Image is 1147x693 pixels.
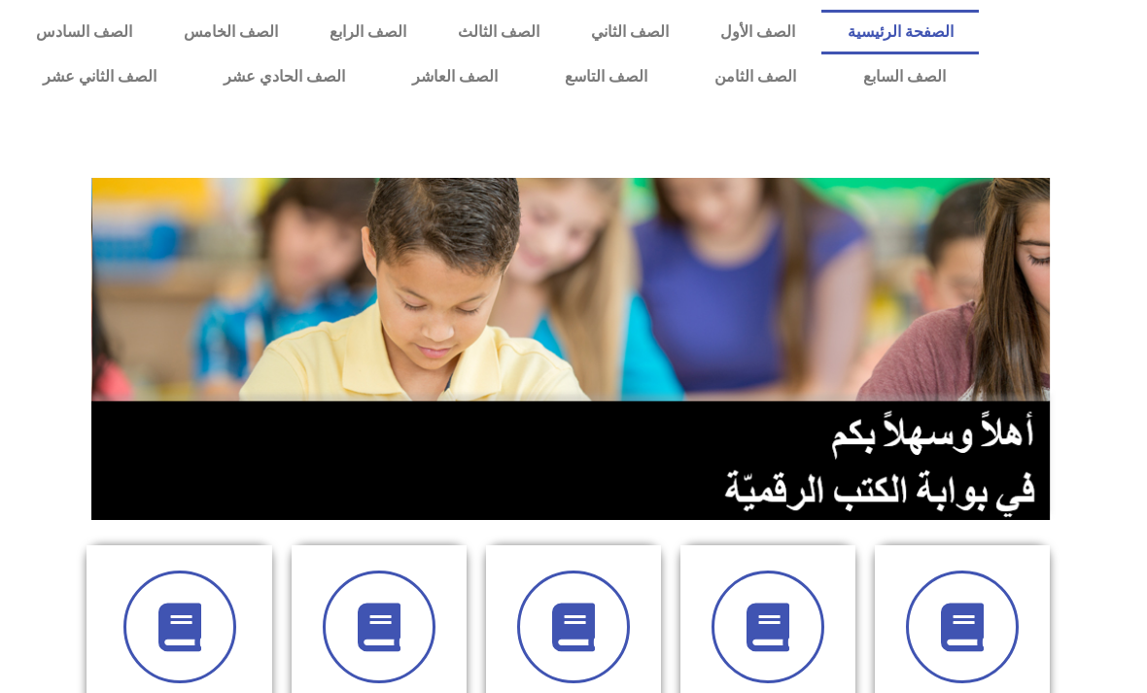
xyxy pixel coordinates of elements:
[191,54,379,99] a: الصف الحادي عشر
[821,10,979,54] a: الصفحة الرئيسية
[10,54,191,99] a: الصف الثاني عشر
[432,10,565,54] a: الصف الثالث
[680,54,829,99] a: الصف الثامن
[829,54,979,99] a: الصف السابع
[695,10,821,54] a: الصف الأول
[157,10,303,54] a: الصف الخامس
[532,54,681,99] a: الصف التاسع
[566,10,695,54] a: الصف الثاني
[303,10,432,54] a: الصف الرابع
[379,54,532,99] a: الصف العاشر
[10,10,157,54] a: الصف السادس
